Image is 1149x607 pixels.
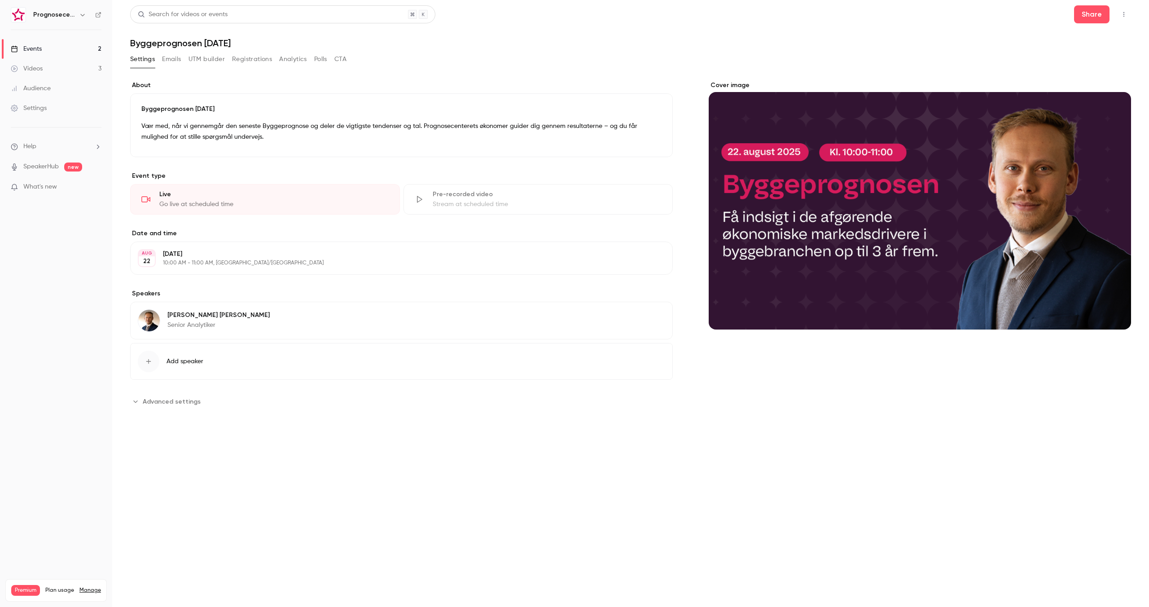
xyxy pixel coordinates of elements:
label: About [130,81,673,90]
img: Prognosecenteret | Powered by Hubexo [11,8,26,22]
div: Search for videos or events [138,10,228,19]
button: Settings [130,52,155,66]
div: Lasse Lundqvist[PERSON_NAME] [PERSON_NAME]Senior Analytiker [130,302,673,339]
div: Stream at scheduled time [433,200,662,209]
a: SpeakerHub [23,162,59,172]
img: Lasse Lundqvist [138,310,160,331]
button: CTA [334,52,346,66]
span: new [64,163,82,172]
div: LiveGo live at scheduled time [130,184,400,215]
button: Analytics [279,52,307,66]
section: Cover image [709,81,1131,330]
div: Go live at scheduled time [159,200,389,209]
p: Byggeprognosen [DATE] [141,105,662,114]
p: [DATE] [163,250,625,259]
li: help-dropdown-opener [11,142,101,151]
button: Registrations [232,52,272,66]
p: 22 [143,257,150,266]
div: Pre-recorded video [433,190,662,199]
button: UTM builder [189,52,225,66]
span: What's new [23,182,57,192]
div: Pre-recorded videoStream at scheduled time [403,184,673,215]
div: Settings [11,104,47,113]
p: [PERSON_NAME] [PERSON_NAME] [167,311,270,320]
label: Speakers [130,289,673,298]
p: Vær med, når vi gennemgår den seneste Byggeprognose og deler de vigtigste tendenser og tal. Progn... [141,121,662,142]
h1: Byggeprognosen [DATE] [130,38,1131,48]
a: Manage [79,587,101,594]
p: Event type [130,172,673,180]
label: Cover image [709,81,1131,90]
div: Live [159,190,389,199]
div: Events [11,44,42,53]
div: AUG [139,250,155,256]
span: Advanced settings [143,397,201,406]
button: Emails [162,52,181,66]
button: Polls [314,52,327,66]
p: Senior Analytiker [167,321,270,330]
span: Help [23,142,36,151]
button: Add speaker [130,343,673,380]
div: Videos [11,64,43,73]
div: Audience [11,84,51,93]
iframe: Noticeable Trigger [91,183,101,191]
span: Plan usage [45,587,74,594]
button: Advanced settings [130,394,206,409]
span: Add speaker [167,357,203,366]
h6: Prognosecenteret | Powered by Hubexo [33,10,75,19]
p: 10:00 AM - 11:00 AM, [GEOGRAPHIC_DATA]/[GEOGRAPHIC_DATA] [163,260,625,267]
button: Share [1074,5,1110,23]
label: Date and time [130,229,673,238]
section: Advanced settings [130,394,673,409]
span: Premium [11,585,40,596]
